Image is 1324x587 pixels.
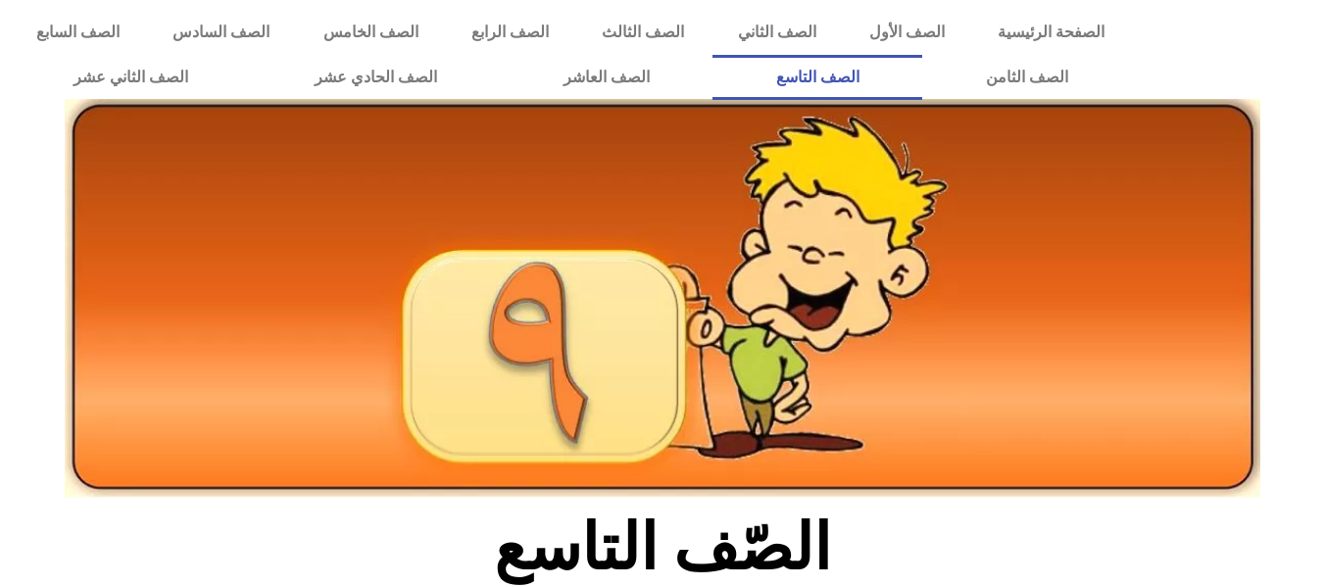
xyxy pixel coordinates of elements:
[712,55,922,100] a: الصف التاسع
[971,10,1131,55] a: الصفحة الرئيسية
[297,10,445,55] a: الصف الخامس
[575,10,711,55] a: الصف الثالث
[500,55,712,100] a: الصف العاشر
[338,510,986,586] h2: الصّف التاسع
[445,10,575,55] a: الصف الرابع
[922,55,1131,100] a: الصف الثامن
[10,55,251,100] a: الصف الثاني عشر
[146,10,296,55] a: الصف السادس
[711,10,843,55] a: الصف الثاني
[251,55,500,100] a: الصف الحادي عشر
[843,10,971,55] a: الصف الأول
[10,10,146,55] a: الصف السابع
